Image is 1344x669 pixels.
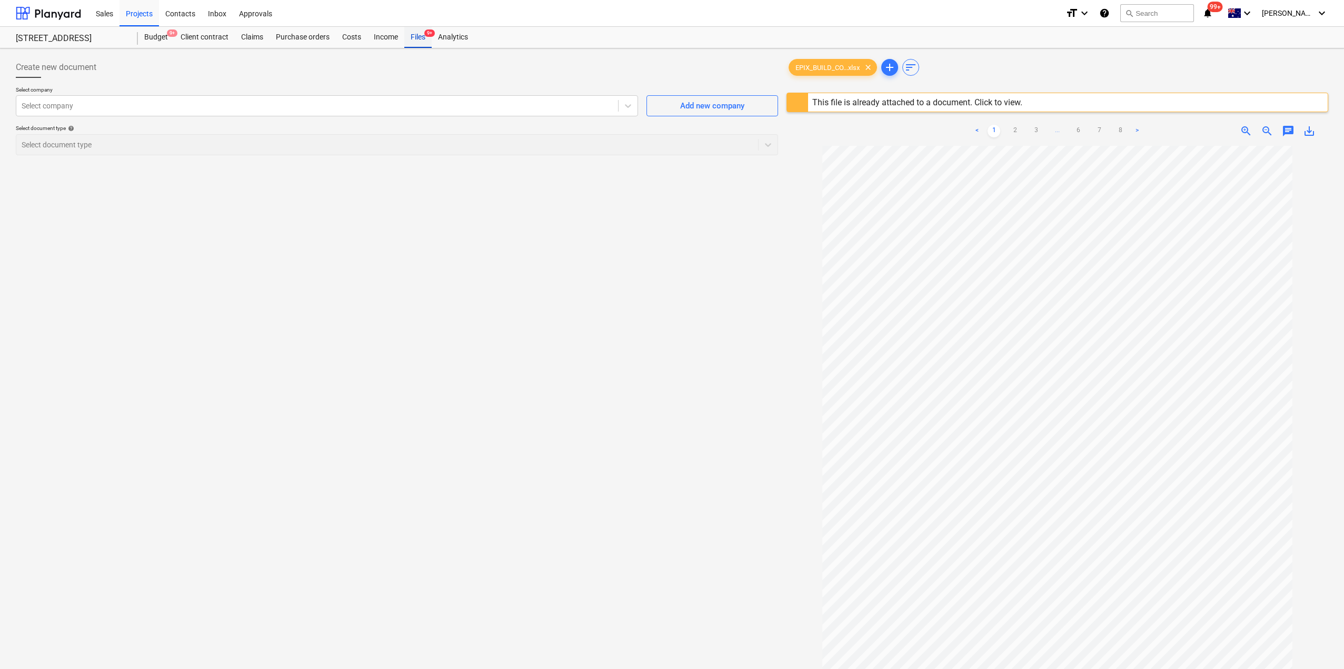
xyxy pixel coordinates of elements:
[1316,7,1328,19] i: keyboard_arrow_down
[1303,125,1316,137] span: save_alt
[367,27,404,48] a: Income
[1261,125,1273,137] span: zoom_out
[1125,9,1133,17] span: search
[904,61,917,74] span: sort
[1120,4,1194,22] button: Search
[1066,7,1078,19] i: format_size
[1241,7,1253,19] i: keyboard_arrow_down
[235,27,270,48] a: Claims
[1282,125,1295,137] span: chat
[789,64,866,72] span: EPIX_BUILD_CO...xlsx
[1051,125,1063,137] a: ...
[971,125,983,137] a: Previous page
[1078,7,1091,19] i: keyboard_arrow_down
[432,27,474,48] a: Analytics
[16,33,125,44] div: [STREET_ADDRESS]
[16,61,96,74] span: Create new document
[424,29,435,37] span: 9+
[16,86,638,95] p: Select company
[1093,125,1106,137] a: Page 7
[1114,125,1127,137] a: Page 8
[789,59,877,76] div: EPIX_BUILD_CO...xlsx
[1131,125,1143,137] a: Next page
[404,27,432,48] div: Files
[167,29,177,37] span: 9+
[404,27,432,48] a: Files9+
[1208,2,1223,12] span: 99+
[174,27,235,48] a: Client contract
[16,125,778,132] div: Select document type
[1291,618,1344,669] iframe: Chat Widget
[336,27,367,48] a: Costs
[883,61,896,74] span: add
[1030,125,1042,137] a: Page 3
[680,99,744,113] div: Add new company
[1240,125,1252,137] span: zoom_in
[812,97,1022,107] div: This file is already attached to a document. Click to view.
[138,27,174,48] a: Budget9+
[1202,7,1213,19] i: notifications
[1099,7,1110,19] i: Knowledge base
[646,95,778,116] button: Add new company
[270,27,336,48] a: Purchase orders
[1072,125,1084,137] a: Page 6
[66,125,74,132] span: help
[1262,9,1315,17] span: [PERSON_NAME]
[862,61,874,74] span: clear
[1009,125,1021,137] a: Page 2
[988,125,1000,137] a: Page 1 is your current page
[138,27,174,48] div: Budget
